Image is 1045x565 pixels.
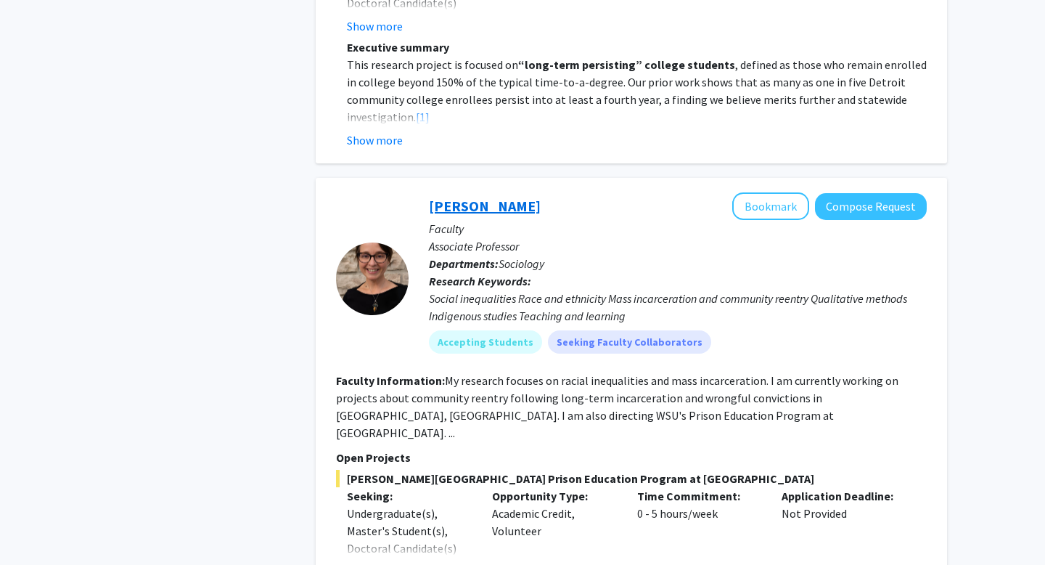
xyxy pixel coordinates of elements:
a: [PERSON_NAME] [429,197,541,215]
strong: “long-term persisting” college students [518,57,735,72]
p: This research project is focused on , defined as those who remain enrolled in college beyond 150%... [347,56,927,126]
strong: Executive summary [347,40,449,54]
p: Open Projects [336,449,927,466]
button: Compose Request to Michelle Jacobs [815,193,927,220]
p: Time Commitment: [637,487,761,505]
mat-chip: Seeking Faculty Collaborators [548,330,711,354]
p: Associate Professor [429,237,927,255]
span: Sociology [499,256,544,271]
p: Seeking: [347,487,470,505]
p: Faculty [429,220,927,237]
button: Show more [347,131,403,149]
span: [PERSON_NAME][GEOGRAPHIC_DATA] Prison Education Program at [GEOGRAPHIC_DATA] [336,470,927,487]
b: Departments: [429,256,499,271]
b: Research Keywords: [429,274,531,288]
mat-chip: Accepting Students [429,330,542,354]
iframe: Chat [11,500,62,554]
p: Opportunity Type: [492,487,615,505]
button: Add Michelle Jacobs to Bookmarks [732,192,809,220]
p: Application Deadline: [782,487,905,505]
button: Show more [347,17,403,35]
fg-read-more: My research focuses on racial inequalities and mass incarceration. I am currently working on proj... [336,373,898,440]
a: [1] [416,110,430,124]
b: Faculty Information: [336,373,445,388]
div: Social inequalities Race and ethnicity Mass incarceration and community reentry Qualitative metho... [429,290,927,325]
